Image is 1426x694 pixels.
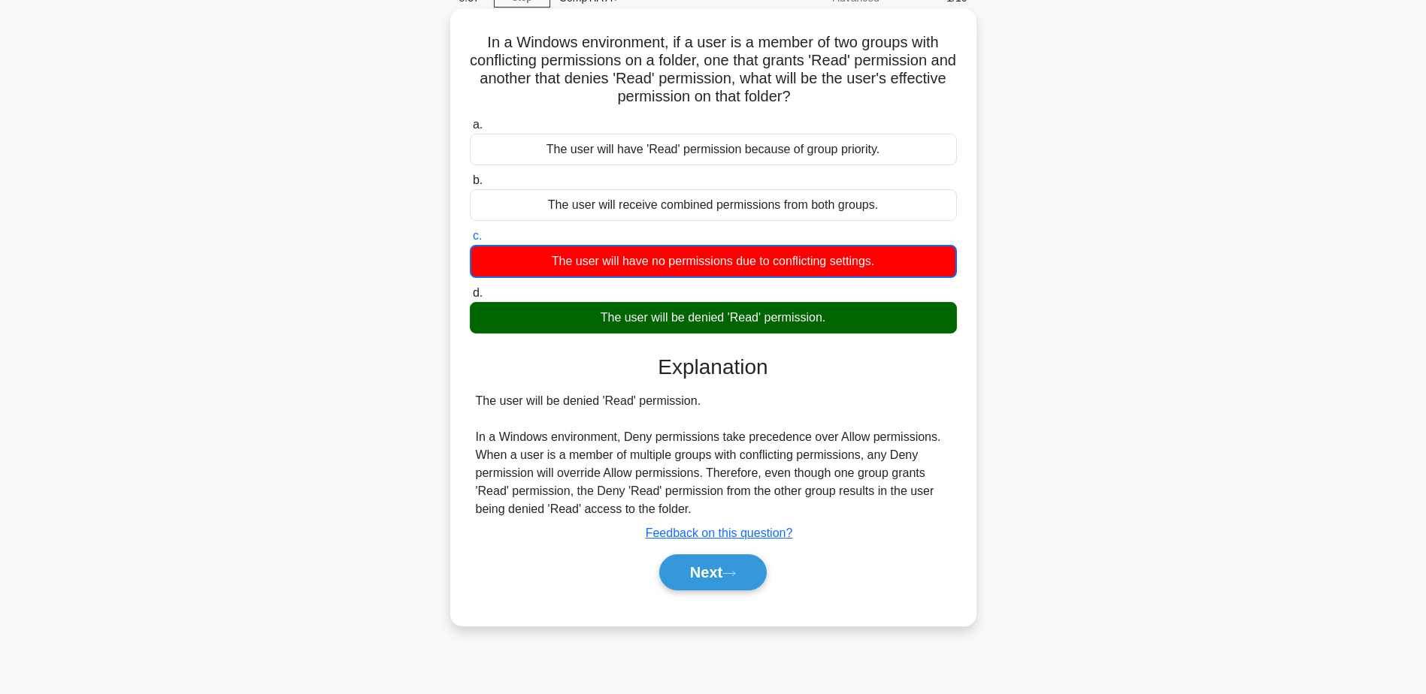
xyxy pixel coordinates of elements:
[646,527,793,539] a: Feedback on this question?
[473,286,483,299] span: d.
[470,245,957,278] div: The user will have no permissions due to conflicting settings.
[473,118,483,131] span: a.
[479,355,948,380] h3: Explanation
[470,134,957,165] div: The user will have 'Read' permission because of group priority.
[468,33,958,107] h5: In a Windows environment, if a user is a member of two groups with conflicting permissions on a f...
[476,392,951,518] div: The user will be denied 'Read' permission. In a Windows environment, Deny permissions take preced...
[473,229,482,242] span: c.
[473,173,483,186] span: b.
[470,302,957,333] div: The user will be denied 'Read' permission.
[470,189,957,221] div: The user will receive combined permissions from both groups.
[659,554,767,590] button: Next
